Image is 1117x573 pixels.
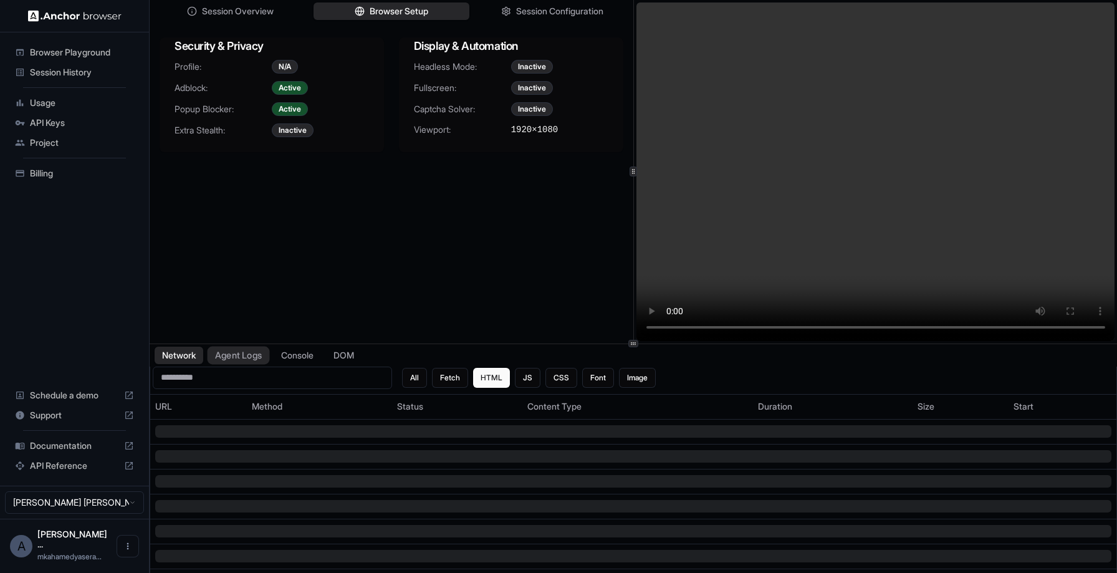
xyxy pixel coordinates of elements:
[28,10,122,22] img: Anchor Logo
[619,368,656,388] button: Image
[511,123,558,136] span: 1920 × 1080
[208,346,270,364] button: Agent Logs
[175,124,272,137] span: Extra Stealth:
[511,102,553,116] div: Inactive
[30,167,134,180] span: Billing
[272,60,298,74] div: N/A
[414,103,511,115] span: Captcha Solver:
[10,93,139,113] div: Usage
[175,103,272,115] span: Popup Blocker:
[10,62,139,82] div: Session History
[30,409,119,421] span: Support
[30,440,119,452] span: Documentation
[511,81,553,95] div: Inactive
[432,368,468,388] button: Fetch
[326,347,362,364] button: DOM
[30,97,134,109] span: Usage
[30,46,134,59] span: Browser Playground
[202,5,274,17] span: Session Overview
[10,133,139,153] div: Project
[272,81,308,95] div: Active
[511,60,553,74] div: Inactive
[37,529,107,549] span: Ahamed Yaser Arafath MK
[414,82,511,94] span: Fullscreen:
[10,405,139,425] div: Support
[155,347,203,364] button: Network
[30,117,134,129] span: API Keys
[30,66,134,79] span: Session History
[274,347,321,364] button: Console
[117,535,139,557] button: Open menu
[545,368,577,388] button: CSS
[516,5,603,17] span: Session Configuration
[1014,400,1111,413] div: Start
[10,113,139,133] div: API Keys
[175,60,272,73] span: Profile:
[175,82,272,94] span: Adblock:
[10,535,32,557] div: A
[155,400,242,413] div: URL
[414,60,511,73] span: Headless Mode:
[30,389,119,402] span: Schedule a demo
[473,368,510,388] button: HTML
[370,5,428,17] span: Browser Setup
[252,400,388,413] div: Method
[10,456,139,476] div: API Reference
[272,123,314,137] div: Inactive
[10,385,139,405] div: Schedule a demo
[10,436,139,456] div: Documentation
[515,368,540,388] button: JS
[582,368,614,388] button: Font
[30,460,119,472] span: API Reference
[414,37,608,55] h3: Display & Automation
[414,123,511,136] span: Viewport:
[758,400,907,413] div: Duration
[918,400,1004,413] div: Size
[30,137,134,149] span: Project
[527,400,748,413] div: Content Type
[397,400,517,413] div: Status
[10,42,139,62] div: Browser Playground
[272,102,308,116] div: Active
[175,37,369,55] h3: Security & Privacy
[402,368,427,388] button: All
[37,552,102,561] span: mkahamedyaserarafath@gmail.com
[10,163,139,183] div: Billing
